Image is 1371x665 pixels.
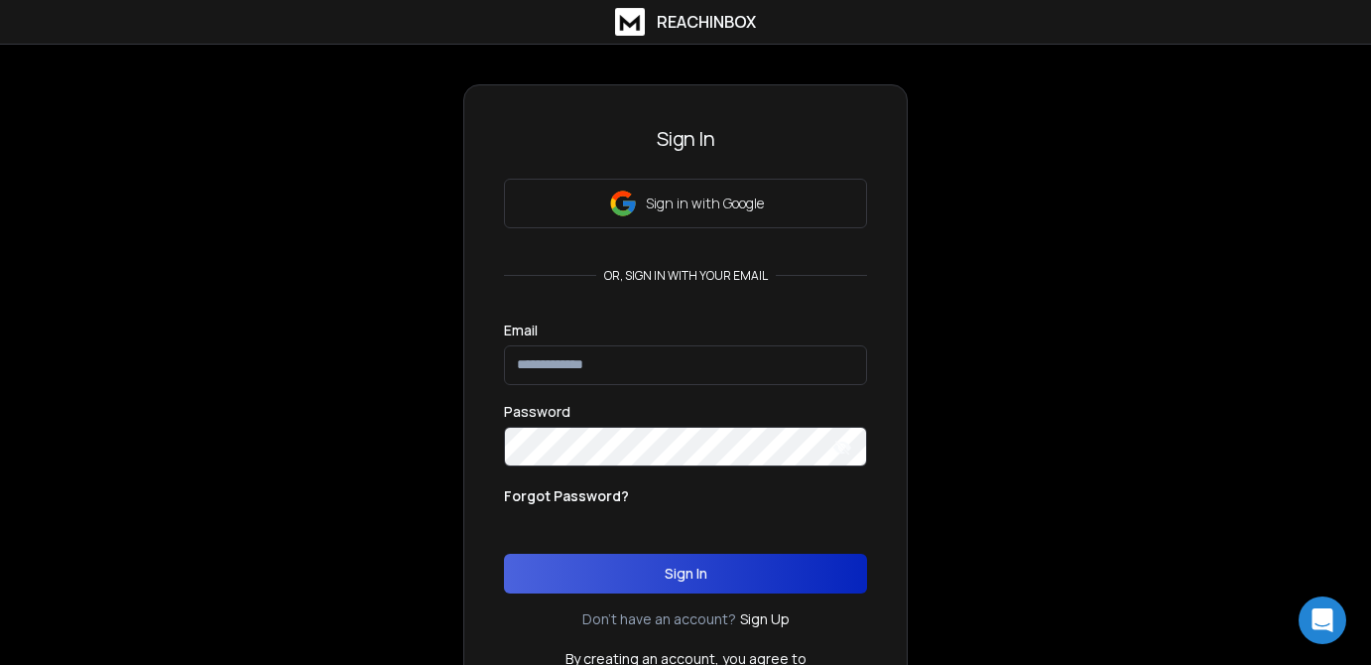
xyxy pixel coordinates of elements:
[504,179,867,228] button: Sign in with Google
[504,405,570,419] label: Password
[1299,597,1346,644] div: Open Intercom Messenger
[582,609,736,629] p: Don't have an account?
[504,554,867,594] button: Sign In
[504,324,538,337] label: Email
[615,8,756,36] a: ReachInbox
[646,194,764,213] p: Sign in with Google
[615,8,645,36] img: logo
[657,10,756,34] h1: ReachInbox
[596,268,776,284] p: or, sign in with your email
[504,125,867,153] h3: Sign In
[740,609,790,629] a: Sign Up
[504,486,629,506] p: Forgot Password?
